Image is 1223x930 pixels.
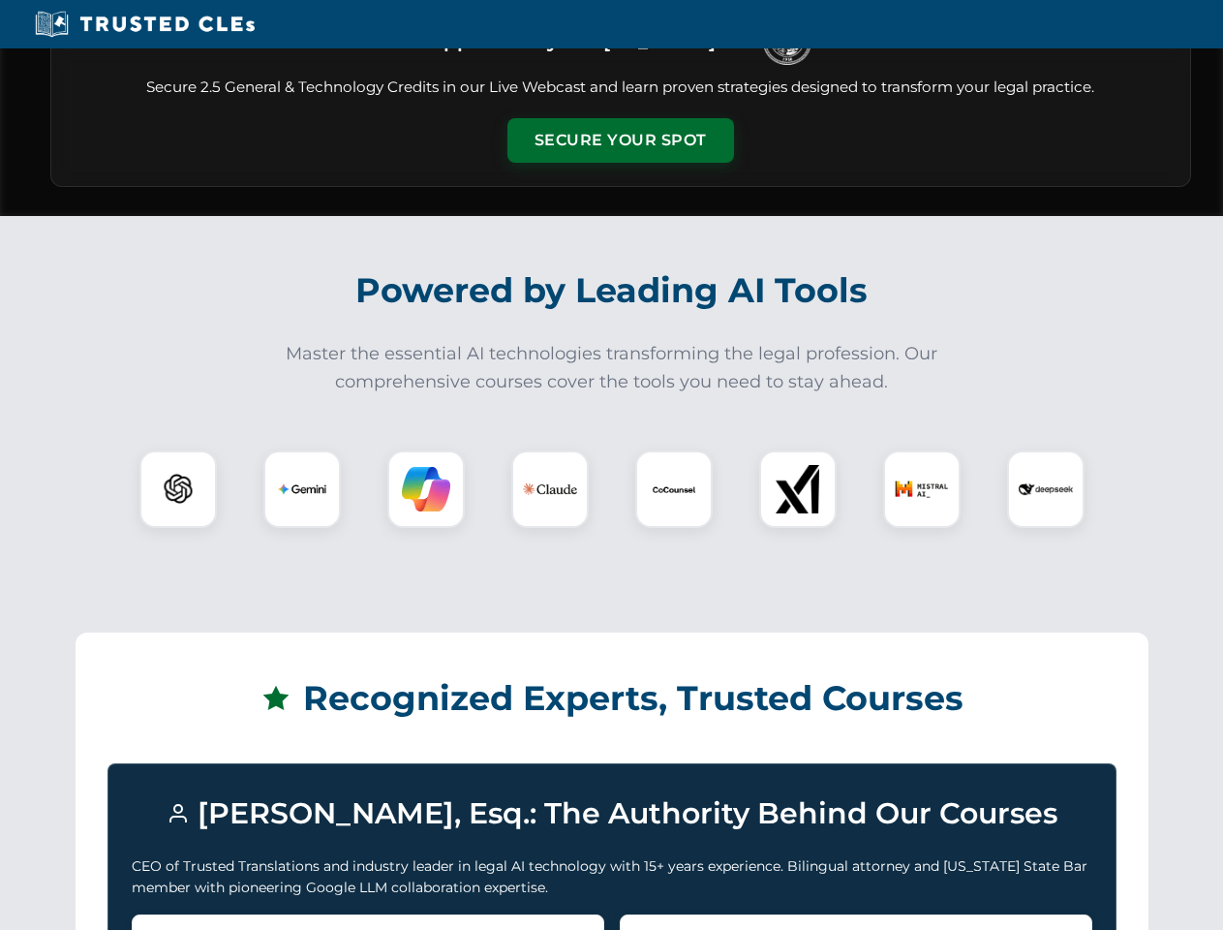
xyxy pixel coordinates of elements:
[132,788,1092,840] h3: [PERSON_NAME], Esq.: The Authority Behind Our Courses
[75,77,1167,99] p: Secure 2.5 General & Technology Credits in our Live Webcast and learn proven strategies designed ...
[507,118,734,163] button: Secure Your Spot
[523,462,577,516] img: Claude Logo
[895,462,949,516] img: Mistral AI Logo
[132,855,1092,899] p: CEO of Trusted Translations and industry leader in legal AI technology with 15+ years experience....
[650,465,698,513] img: CoCounsel Logo
[1019,462,1073,516] img: DeepSeek Logo
[150,461,206,517] img: ChatGPT Logo
[1007,450,1085,528] div: DeepSeek
[774,465,822,513] img: xAI Logo
[883,450,961,528] div: Mistral AI
[387,450,465,528] div: Copilot
[107,665,1116,732] h2: Recognized Experts, Trusted Courses
[273,340,951,396] p: Master the essential AI technologies transforming the legal profession. Our comprehensive courses...
[139,450,217,528] div: ChatGPT
[76,257,1148,325] h2: Powered by Leading AI Tools
[759,450,837,528] div: xAI
[278,465,326,513] img: Gemini Logo
[29,10,260,39] img: Trusted CLEs
[511,450,589,528] div: Claude
[263,450,341,528] div: Gemini
[635,450,713,528] div: CoCounsel
[402,465,450,513] img: Copilot Logo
